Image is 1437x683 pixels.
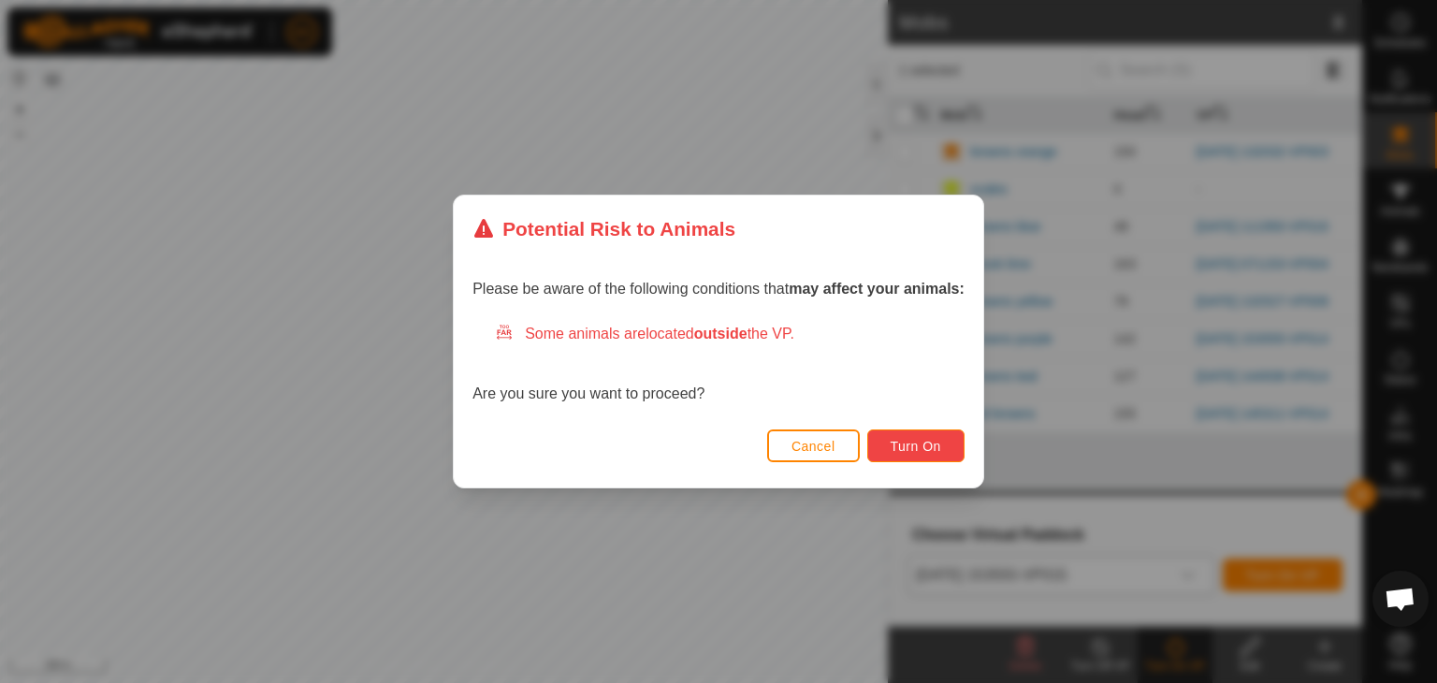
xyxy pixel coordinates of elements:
[891,439,941,454] span: Turn On
[1372,571,1429,627] div: Open chat
[646,326,794,341] span: located the VP.
[495,323,965,345] div: Some animals are
[789,281,965,297] strong: may affect your animals:
[767,429,860,462] button: Cancel
[867,429,965,462] button: Turn On
[472,323,965,405] div: Are you sure you want to proceed?
[791,439,835,454] span: Cancel
[472,281,965,297] span: Please be aware of the following conditions that
[472,214,735,243] div: Potential Risk to Animals
[694,326,748,341] strong: outside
